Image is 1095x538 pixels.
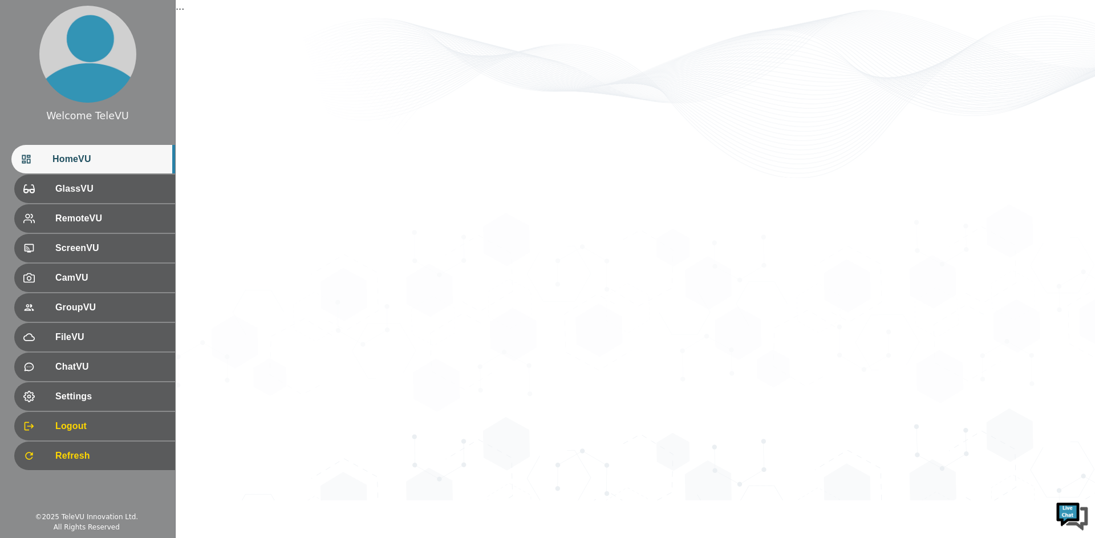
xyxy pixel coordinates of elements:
[55,212,166,225] span: RemoteVU
[14,204,175,233] div: RemoteVU
[14,323,175,351] div: FileVU
[14,442,175,470] div: Refresh
[14,382,175,411] div: Settings
[55,301,166,314] span: GroupVU
[14,293,175,322] div: GroupVU
[55,360,166,374] span: ChatVU
[54,522,120,532] div: All Rights Reserved
[55,271,166,285] span: CamVU
[46,108,129,123] div: Welcome TeleVU
[14,234,175,262] div: ScreenVU
[55,182,166,196] span: GlassVU
[14,353,175,381] div: ChatVU
[55,390,166,403] span: Settings
[55,330,166,344] span: FileVU
[52,152,166,166] span: HomeVU
[39,6,136,103] img: profile.png
[14,175,175,203] div: GlassVU
[55,449,166,463] span: Refresh
[35,512,138,522] div: © 2025 TeleVU Innovation Ltd.
[55,241,166,255] span: ScreenVU
[55,419,166,433] span: Logout
[1055,498,1089,532] img: Chat Widget
[11,145,175,173] div: HomeVU
[14,412,175,440] div: Logout
[14,264,175,292] div: CamVU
